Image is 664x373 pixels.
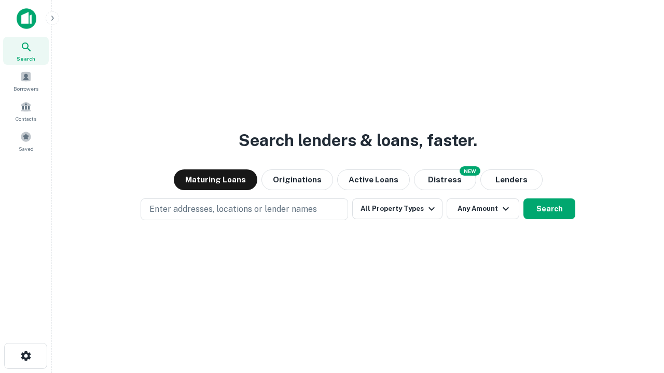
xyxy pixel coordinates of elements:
[16,114,36,123] span: Contacts
[174,169,257,190] button: Maturing Loans
[149,203,317,216] p: Enter addresses, locations or lender names
[612,290,664,340] iframe: Chat Widget
[447,198,519,219] button: Any Amount
[337,169,410,190] button: Active Loans
[13,84,38,93] span: Borrowers
[3,127,49,155] a: Saved
[141,198,348,220] button: Enter addresses, locations or lender names
[460,166,480,176] div: NEW
[17,54,35,63] span: Search
[19,145,34,153] span: Saved
[352,198,442,219] button: All Property Types
[3,67,49,95] a: Borrowers
[480,169,543,190] button: Lenders
[3,97,49,125] a: Contacts
[17,8,36,29] img: capitalize-icon.png
[523,198,575,219] button: Search
[3,37,49,65] a: Search
[261,169,333,190] button: Originations
[239,128,477,153] h3: Search lenders & loans, faster.
[414,169,476,190] button: Search distressed loans with lien and other non-mortgage details.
